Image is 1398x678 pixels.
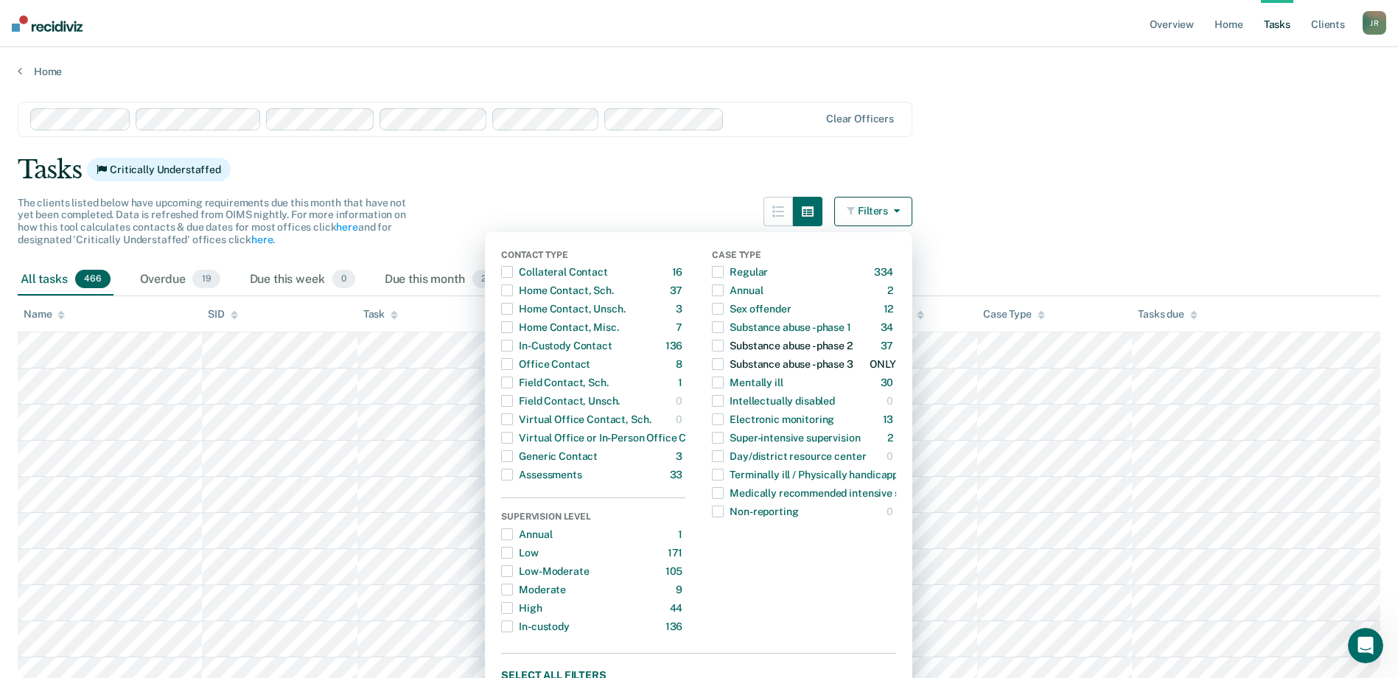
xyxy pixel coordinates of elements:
[501,596,542,620] div: High
[712,481,948,505] div: Medically recommended intensive supervision
[874,260,897,284] div: 334
[712,352,853,376] div: Substance abuse - phase 3
[501,297,625,321] div: Home Contact, Unsch.
[887,444,896,468] div: 0
[883,408,897,431] div: 13
[712,297,791,321] div: Sex offender
[887,500,896,523] div: 0
[192,270,220,289] span: 19
[251,234,273,245] a: here
[665,559,686,583] div: 105
[887,279,896,302] div: 2
[18,65,1380,78] a: Home
[1363,11,1386,35] button: JR
[332,270,355,289] span: 0
[881,334,897,357] div: 37
[712,371,783,394] div: Mentally ill
[87,158,231,181] span: Critically Understaffed
[712,444,866,468] div: Day/district resource center
[18,197,406,245] span: The clients listed below have upcoming requirements due this month that have not yet been complet...
[501,260,607,284] div: Collateral Contact
[501,541,539,565] div: Low
[501,315,618,339] div: Home Contact, Misc.
[501,523,552,546] div: Annual
[24,308,65,321] div: Name
[501,371,608,394] div: Field Contact, Sch.
[1348,628,1383,663] iframe: Intercom live chat
[668,541,686,565] div: 171
[501,408,651,431] div: Virtual Office Contact, Sch.
[676,315,685,339] div: 7
[870,352,896,376] div: ONLY
[501,250,685,263] div: Contact Type
[665,334,686,357] div: 136
[712,426,860,450] div: Super-intensive supervision
[247,264,358,296] div: Due this week0
[672,260,686,284] div: 16
[501,444,598,468] div: Generic Contact
[670,463,686,486] div: 33
[676,444,685,468] div: 3
[501,463,581,486] div: Assessments
[12,15,83,32] img: Recidiviz
[678,371,685,394] div: 1
[712,334,853,357] div: Substance abuse - phase 2
[670,596,686,620] div: 44
[676,352,685,376] div: 8
[1138,308,1198,321] div: Tasks due
[881,315,897,339] div: 34
[363,308,398,321] div: Task
[676,389,685,413] div: 0
[501,578,566,601] div: Moderate
[983,308,1045,321] div: Case Type
[501,279,613,302] div: Home Contact, Sch.
[881,371,897,394] div: 30
[834,197,912,226] button: Filters
[1363,11,1386,35] div: J R
[826,113,894,125] div: Clear officers
[501,559,589,583] div: Low-Moderate
[501,352,590,376] div: Office Contact
[712,250,896,263] div: Case Type
[712,463,910,486] div: Terminally ill / Physically handicapped
[712,260,768,284] div: Regular
[501,426,718,450] div: Virtual Office or In-Person Office Contact
[712,389,835,413] div: Intellectually disabled
[887,389,896,413] div: 0
[712,279,763,302] div: Annual
[208,308,238,321] div: SID
[884,297,897,321] div: 12
[336,221,357,233] a: here
[18,155,1380,185] div: Tasks
[501,334,612,357] div: In-Custody Contact
[382,264,510,296] div: Due this month295
[501,511,685,525] div: Supervision Level
[676,408,685,431] div: 0
[75,270,111,289] span: 466
[712,500,798,523] div: Non-reporting
[712,315,851,339] div: Substance abuse - phase 1
[18,264,113,296] div: All tasks466
[887,426,896,450] div: 2
[676,578,685,601] div: 9
[676,297,685,321] div: 3
[678,523,685,546] div: 1
[670,279,686,302] div: 37
[137,264,223,296] div: Overdue19
[712,408,834,431] div: Electronic monitoring
[665,615,686,638] div: 136
[472,270,507,289] span: 295
[501,615,570,638] div: In-custody
[501,389,620,413] div: Field Contact, Unsch.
